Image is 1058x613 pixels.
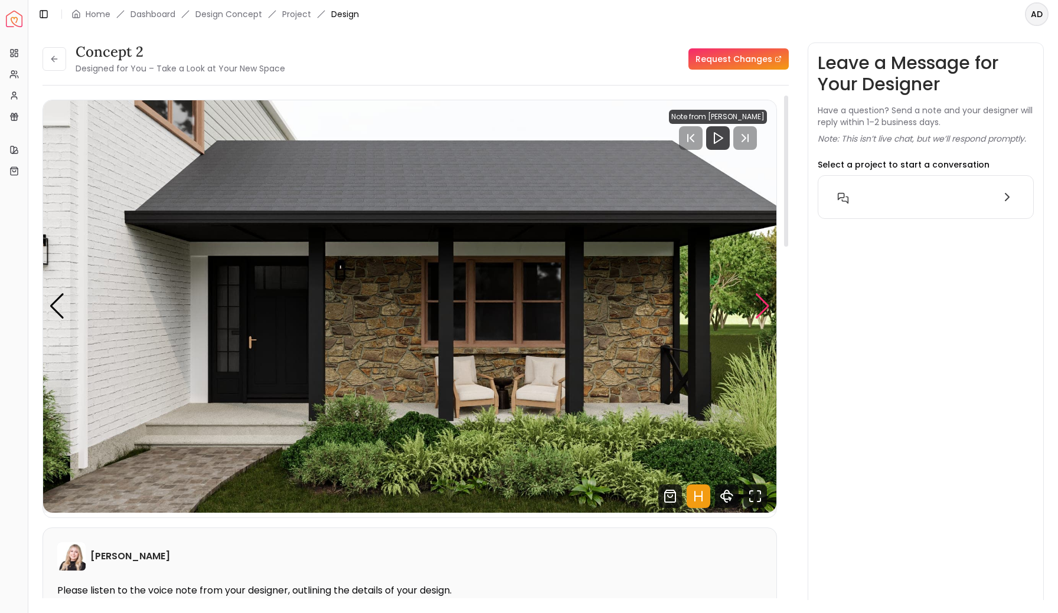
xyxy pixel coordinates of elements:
li: Design Concept [195,8,262,20]
p: Note: This isn’t live chat, but we’ll respond promptly. [818,133,1026,145]
svg: Play [711,131,725,145]
a: Spacejoy [6,11,22,27]
p: Have a question? Send a note and your designer will reply within 1–2 business days. [818,104,1034,128]
span: Design [331,8,359,20]
p: Select a project to start a conversation [818,159,990,171]
p: Please listen to the voice note from your designer, outlining the details of your design. [57,585,762,596]
div: Note from [PERSON_NAME] [669,110,767,124]
button: AD [1025,2,1049,26]
a: Request Changes [688,48,789,70]
div: Carousel [43,100,776,513]
small: Designed for You – Take a Look at Your New Space [76,63,285,74]
img: Design Render 2 [43,100,776,513]
nav: breadcrumb [71,8,359,20]
a: Project [282,8,311,20]
a: Home [86,8,110,20]
svg: Shop Products from this design [658,484,682,508]
h3: Leave a Message for Your Designer [818,53,1034,95]
img: Hannah James [57,542,86,571]
h6: [PERSON_NAME] [90,549,170,563]
img: Spacejoy Logo [6,11,22,27]
span: AD [1026,4,1047,25]
svg: Fullscreen [743,484,767,508]
svg: Hotspots Toggle [687,484,710,508]
div: 2 / 3 [43,100,776,513]
h3: concept 2 [76,42,285,61]
div: Next slide [755,293,770,319]
a: Dashboard [130,8,175,20]
svg: 360 View [715,484,739,508]
div: Previous slide [49,293,65,319]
